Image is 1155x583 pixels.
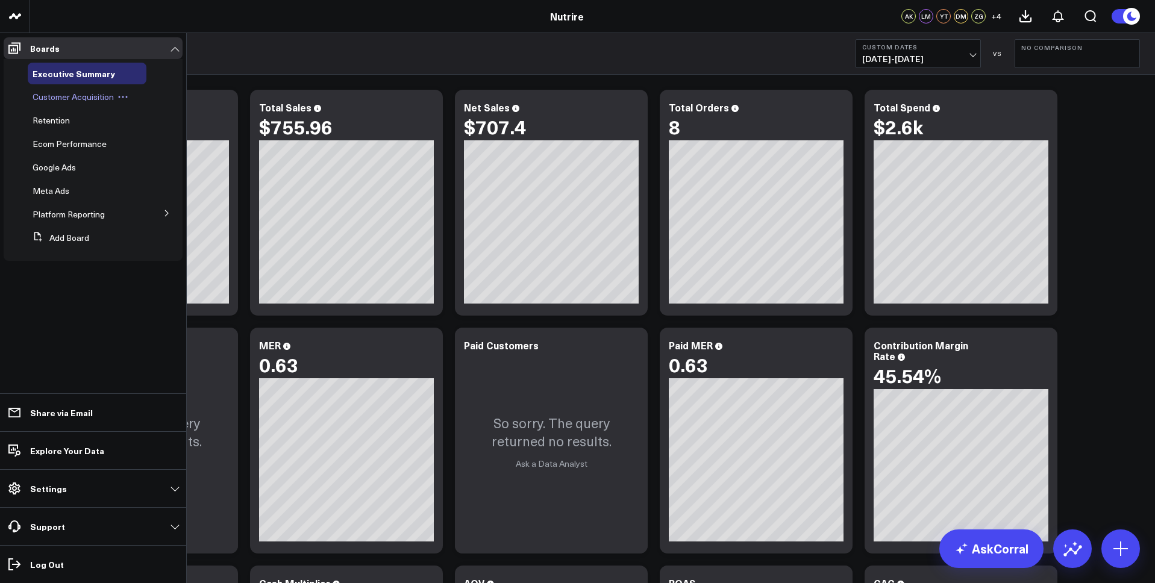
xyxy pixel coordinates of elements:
[33,92,114,102] a: Customer Acquisition
[874,101,930,114] div: Total Spend
[550,10,584,23] a: Nutrire
[33,67,115,79] span: Executive Summary
[464,101,510,114] div: Net Sales
[4,553,183,575] a: Log Out
[987,50,1009,57] div: VS
[669,101,729,114] div: Total Orders
[33,185,69,196] span: Meta Ads
[464,116,526,137] div: $707.4
[1015,39,1140,68] button: No Comparison
[30,522,65,531] p: Support
[901,9,916,23] div: AK
[259,116,333,137] div: $755.96
[1021,44,1133,51] b: No Comparison
[919,9,933,23] div: LM
[33,163,76,172] a: Google Ads
[464,338,539,352] div: Paid Customers
[862,54,974,64] span: [DATE] - [DATE]
[259,354,298,375] div: 0.63
[991,12,1001,20] span: + 4
[30,446,104,455] p: Explore Your Data
[33,91,114,102] span: Customer Acquisition
[33,186,69,196] a: Meta Ads
[33,161,76,173] span: Google Ads
[30,43,60,53] p: Boards
[669,354,708,375] div: 0.63
[30,408,93,417] p: Share via Email
[33,69,115,78] a: Executive Summary
[936,9,951,23] div: YT
[971,9,986,23] div: ZG
[516,458,587,469] a: Ask a Data Analyst
[989,9,1003,23] button: +4
[862,43,974,51] b: Custom Dates
[33,114,70,126] span: Retention
[28,227,89,249] button: Add Board
[33,139,107,149] a: Ecom Performance
[954,9,968,23] div: DM
[874,338,968,363] div: Contribution Margin Rate
[30,560,64,569] p: Log Out
[939,529,1044,568] a: AskCorral
[30,484,67,493] p: Settings
[669,116,680,137] div: 8
[669,338,713,352] div: Paid MER
[33,208,105,220] span: Platform Reporting
[874,116,923,137] div: $2.6k
[259,338,281,352] div: MER
[33,138,107,149] span: Ecom Performance
[259,101,311,114] div: Total Sales
[856,39,981,68] button: Custom Dates[DATE]-[DATE]
[874,364,941,386] div: 45.54%
[467,414,636,450] p: So sorry. The query returned no results.
[33,116,70,125] a: Retention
